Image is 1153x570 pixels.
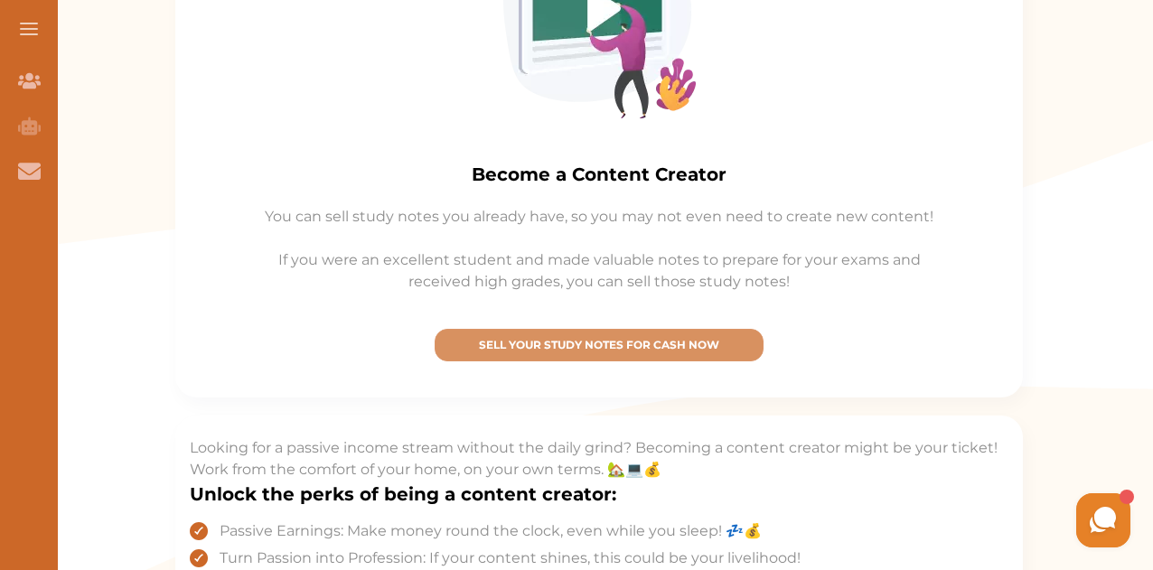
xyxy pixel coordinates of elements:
p: Become a Content Creator [175,161,1023,188]
p: SELL YOUR STUDY NOTES FOR CASH NOW [443,337,755,353]
h3: Unlock the perks of being a content creator: [190,481,1008,508]
button: [object Object] [435,329,764,361]
p: You can sell study notes you already have, so you may not even need to create new content! If you... [175,206,1023,293]
span: Turn Passion into Profession: If your content shines, this could be your livelihood! [220,549,801,567]
p: Looking for a passive income stream without the daily grind? Becoming a content creator might be ... [190,437,1008,481]
span: Passive Earnings: Make money round the clock, even while you sleep! 💤💰 [220,522,762,540]
iframe: HelpCrunch [719,489,1135,552]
